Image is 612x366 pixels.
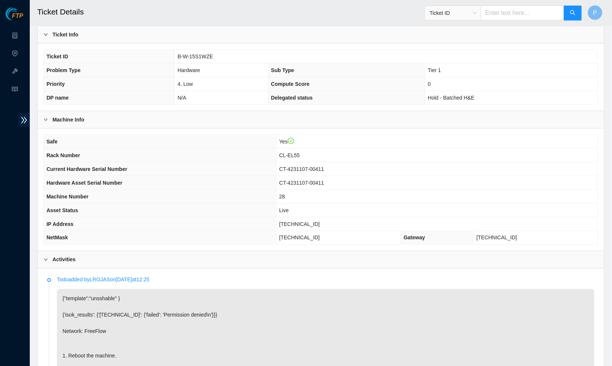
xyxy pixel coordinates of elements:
[279,139,294,145] span: Yes
[404,235,425,241] span: Gateway
[52,116,84,124] b: Machine Info
[271,67,294,73] span: Sub Type
[6,7,38,20] img: Akamai Technologies
[588,5,603,20] button: P
[428,67,441,73] span: Tier 1
[570,10,576,17] span: search
[288,138,295,145] span: check-circle
[593,8,597,17] span: P
[430,7,477,19] span: Ticket ID
[47,81,65,87] span: Priority
[47,194,89,200] span: Machine Number
[177,81,193,87] span: 4. Low
[47,180,122,186] span: Hardware Asset Serial Number
[38,26,604,43] div: Ticket Info
[428,95,474,101] span: Hold - Batched H&E
[44,258,48,262] span: right
[47,67,81,73] span: Problem Type
[57,276,595,284] p: Todo added by LROJAS on [DATE] at 12:25
[481,6,564,20] input: Enter text here...
[177,54,213,59] span: B-W-15S1WZE
[18,113,30,127] span: double-right
[47,166,127,172] span: Current Hardware Serial Number
[47,139,58,145] span: Safe
[12,13,23,20] span: FTP
[47,95,69,101] span: DP name
[6,13,23,23] a: Akamai TechnologiesFTP
[44,117,48,122] span: right
[271,95,313,101] span: Delegated status
[279,166,324,172] span: CT-4231107-00411
[52,30,78,39] b: Ticket Info
[279,180,324,186] span: CT-4231107-00411
[12,83,18,98] span: read
[428,81,431,87] span: 0
[47,235,68,241] span: NetMask
[279,235,320,241] span: [TECHNICAL_ID]
[38,251,604,268] div: Activities
[177,67,200,73] span: Hardware
[279,194,285,200] span: 28
[279,221,320,227] span: [TECHNICAL_ID]
[47,221,73,227] span: IP Address
[564,6,582,20] button: search
[279,152,300,158] span: CL-EL55
[47,54,68,59] span: Ticket ID
[177,95,186,101] span: N/A
[47,152,80,158] span: Rack Number
[279,207,289,213] span: Live
[44,32,48,37] span: right
[477,235,517,241] span: [TECHNICAL_ID]
[271,81,310,87] span: Compute Score
[47,207,78,213] span: Asset Status
[52,256,76,264] b: Activities
[38,111,604,128] div: Machine Info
